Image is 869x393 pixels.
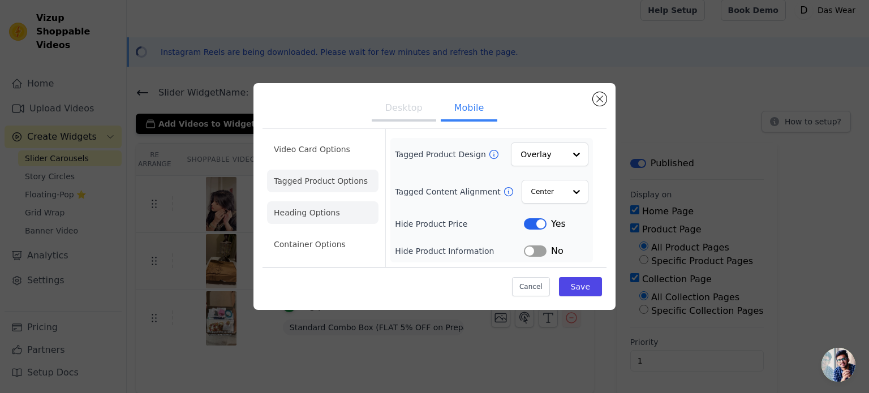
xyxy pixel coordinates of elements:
[821,348,855,382] div: Open chat
[512,277,550,296] button: Cancel
[372,97,436,122] button: Desktop
[395,218,524,230] label: Hide Product Price
[551,244,563,258] span: No
[267,138,378,161] li: Video Card Options
[559,277,602,296] button: Save
[593,92,606,106] button: Close modal
[395,245,524,257] label: Hide Product Information
[267,201,378,224] li: Heading Options
[441,97,497,122] button: Mobile
[551,217,566,231] span: Yes
[267,170,378,192] li: Tagged Product Options
[395,186,502,197] label: Tagged Content Alignment
[267,233,378,256] li: Container Options
[395,149,488,160] label: Tagged Product Design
